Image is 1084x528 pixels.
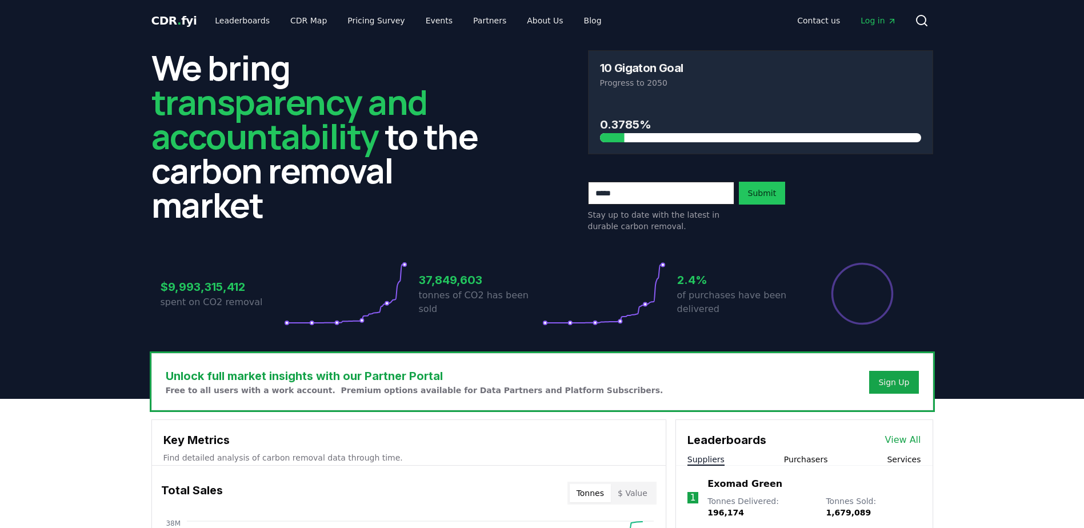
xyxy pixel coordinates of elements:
a: Sign Up [878,377,909,388]
a: Pricing Survey [338,10,414,31]
a: Events [417,10,462,31]
p: Tonnes Sold : [826,495,921,518]
h3: $9,993,315,412 [161,278,284,295]
h3: 2.4% [677,271,801,289]
a: Blog [575,10,611,31]
p: tonnes of CO2 has been sold [419,289,542,316]
button: Sign Up [869,371,918,394]
span: 196,174 [707,508,744,517]
p: Find detailed analysis of carbon removal data through time. [163,452,654,463]
button: Submit [739,182,786,205]
tspan: 38M [166,519,181,527]
h3: Key Metrics [163,431,654,449]
nav: Main [206,10,610,31]
span: transparency and accountability [151,78,427,159]
p: Progress to 2050 [600,77,921,89]
a: Leaderboards [206,10,279,31]
p: Stay up to date with the latest in durable carbon removal. [588,209,734,232]
div: Percentage of sales delivered [830,262,894,326]
button: Tonnes [570,484,611,502]
h3: 37,849,603 [419,271,542,289]
h3: Total Sales [161,482,223,505]
h2: We bring to the carbon removal market [151,50,497,222]
p: 1 [690,491,695,505]
a: Log in [851,10,905,31]
p: of purchases have been delivered [677,289,801,316]
nav: Main [788,10,905,31]
button: Purchasers [784,454,828,465]
h3: Leaderboards [687,431,766,449]
a: Exomad Green [707,477,782,491]
button: $ Value [611,484,654,502]
p: spent on CO2 removal [161,295,284,309]
h3: Unlock full market insights with our Partner Portal [166,367,663,385]
h3: 10 Gigaton Goal [600,62,683,74]
p: Tonnes Delivered : [707,495,814,518]
button: Services [887,454,921,465]
span: . [177,14,181,27]
a: Contact us [788,10,849,31]
button: Suppliers [687,454,725,465]
a: CDR.fyi [151,13,197,29]
a: CDR Map [281,10,336,31]
span: Log in [861,15,896,26]
span: CDR fyi [151,14,197,27]
span: 1,679,089 [826,508,871,517]
a: View All [885,433,921,447]
h3: 0.3785% [600,116,921,133]
p: Free to all users with a work account. Premium options available for Data Partners and Platform S... [166,385,663,396]
a: About Us [518,10,572,31]
a: Partners [464,10,515,31]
